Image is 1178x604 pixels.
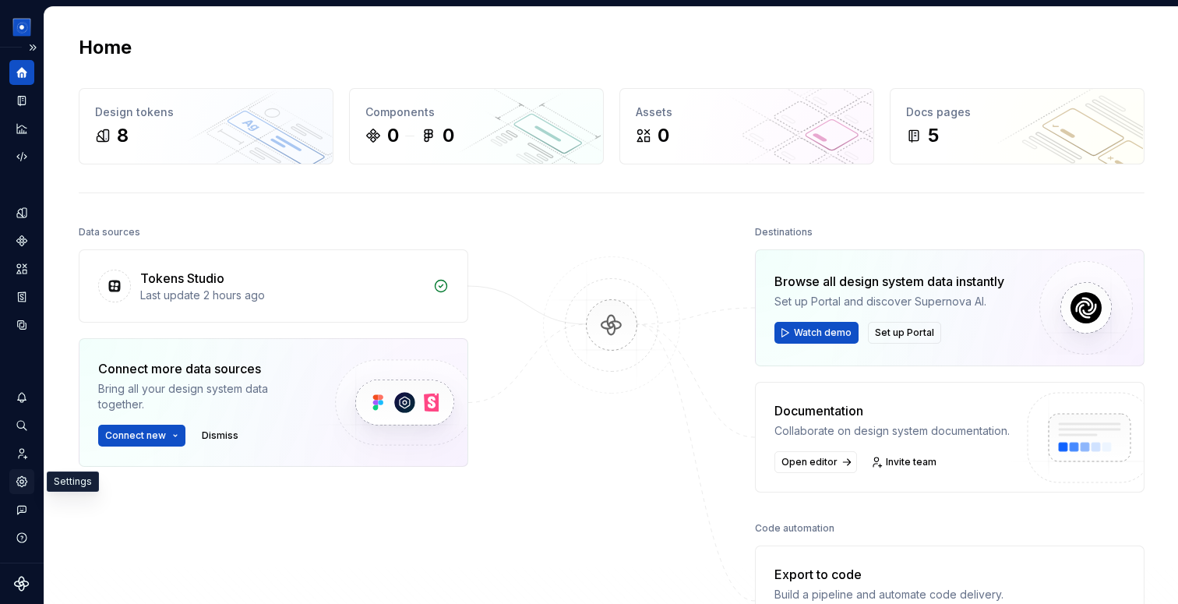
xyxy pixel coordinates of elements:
a: Documentation [9,88,34,113]
div: Browse all design system data instantly [774,272,1004,291]
a: Settings [9,469,34,494]
div: 5 [928,123,939,148]
img: 049812b6-2877-400d-9dc9-987621144c16.png [12,18,31,37]
div: Build a pipeline and automate code delivery. [774,587,1003,602]
div: Destinations [755,221,813,243]
div: Design tokens [95,104,317,120]
a: Components00 [349,88,604,164]
div: Set up Portal and discover Supernova AI. [774,294,1004,309]
a: Design tokens [9,200,34,225]
span: Open editor [781,456,838,468]
a: Home [9,60,34,85]
a: Docs pages5 [890,88,1144,164]
span: Invite team [886,456,936,468]
div: Export to code [774,565,1003,584]
a: Design tokens8 [79,88,333,164]
a: Invite team [9,441,34,466]
span: Set up Portal [875,327,934,339]
span: Watch demo [794,327,852,339]
button: Search ⌘K [9,413,34,438]
a: Assets [9,256,34,281]
div: Docs pages [906,104,1128,120]
button: Expand sidebar [22,37,44,58]
button: Connect new [98,425,185,447]
a: Invite team [866,451,943,473]
svg: Supernova Logo [14,576,30,592]
div: Tokens Studio [140,269,224,288]
button: Dismiss [195,425,245,447]
div: 0 [443,123,454,148]
div: Settings [47,472,99,492]
a: Open editor [774,451,857,473]
button: Notifications [9,385,34,410]
div: Documentation [774,401,1010,420]
div: 8 [117,123,129,148]
button: Watch demo [774,322,859,344]
h2: Home [79,35,132,60]
a: Assets0 [619,88,874,164]
a: Tokens StudioLast update 2 hours ago [79,249,468,323]
div: Components [365,104,587,120]
div: Bring all your design system data together. [98,381,309,412]
button: Contact support [9,497,34,522]
div: 0 [387,123,399,148]
div: 0 [658,123,669,148]
div: Code automation [755,517,834,539]
div: Assets [636,104,858,120]
div: Data sources [79,221,140,243]
span: Connect new [105,429,166,442]
a: Components [9,228,34,253]
span: Dismiss [202,429,238,442]
button: Set up Portal [868,322,941,344]
div: Collaborate on design system documentation. [774,423,1010,439]
a: Analytics [9,116,34,141]
a: Data sources [9,313,34,337]
a: Storybook stories [9,284,34,309]
div: Last update 2 hours ago [140,288,424,303]
a: Code automation [9,144,34,169]
div: Connect more data sources [98,359,309,378]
